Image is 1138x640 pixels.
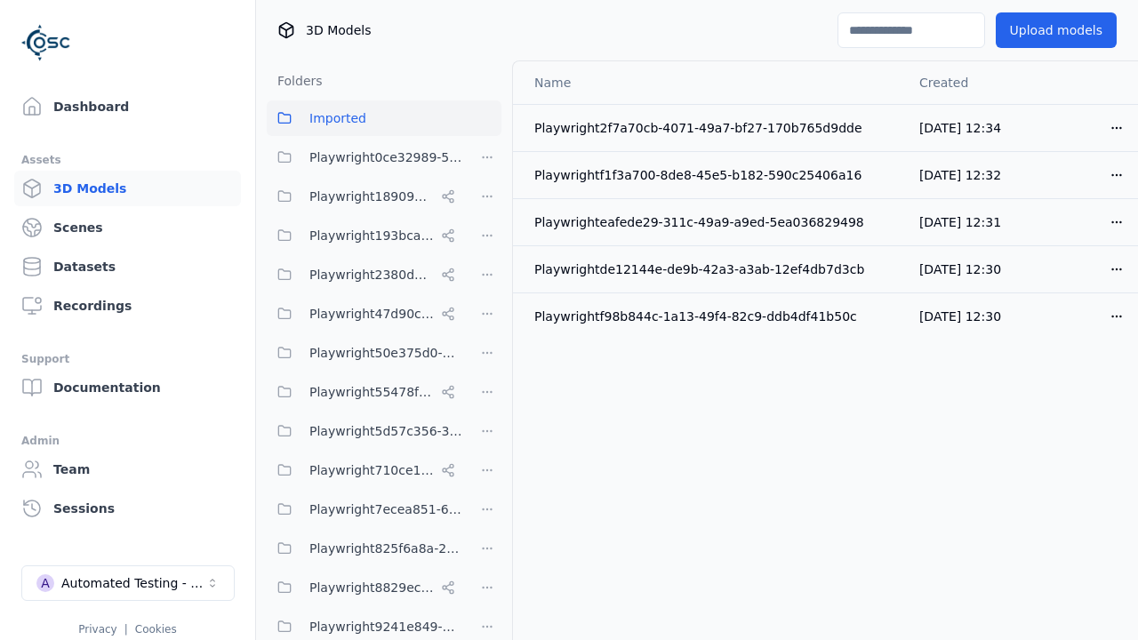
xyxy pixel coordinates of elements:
a: Datasets [14,249,241,284]
div: Playwrightf1f3a700-8de8-45e5-b182-590c25406a16 [534,166,891,184]
button: Upload models [996,12,1117,48]
span: Playwright825f6a8a-2a7a-425c-94f7-650318982f69 [309,538,462,559]
th: Name [513,61,905,104]
div: Playwrighteafede29-311c-49a9-a9ed-5ea036829498 [534,213,891,231]
span: Playwright50e375d0-6f38-48a7-96e0-b0dcfa24b72f [309,342,462,364]
button: Playwright55478f86-28dc-49b8-8d1f-c7b13b14578c [267,374,462,410]
button: Playwright8829ec83-5e68-4376-b984-049061a310ed [267,570,462,605]
button: Playwright2380d3f5-cebf-494e-b965-66be4d67505e [267,257,462,292]
span: Playwright8829ec83-5e68-4376-b984-049061a310ed [309,577,434,598]
a: Sessions [14,491,241,526]
span: Playwright55478f86-28dc-49b8-8d1f-c7b13b14578c [309,381,434,403]
span: [DATE] 12:32 [919,168,1001,182]
div: Automated Testing - Playwright [61,574,205,592]
th: Created [905,61,1023,104]
span: Playwright47d90cf2-c635-4353-ba3b-5d4538945666 [309,303,434,324]
span: Playwright18909032-8d07-45c5-9c81-9eec75d0b16b [309,186,434,207]
span: Playwright7ecea851-649a-419a-985e-fcff41a98b20 [309,499,462,520]
img: Logo [21,18,71,68]
span: [DATE] 12:31 [919,215,1001,229]
span: Imported [309,108,366,129]
button: Playwright825f6a8a-2a7a-425c-94f7-650318982f69 [267,531,462,566]
a: Dashboard [14,89,241,124]
button: Playwright710ce123-85fd-4f8c-9759-23c3308d8830 [267,452,462,488]
button: Playwright5d57c356-39f7-47ed-9ab9-d0409ac6cddc [267,413,462,449]
button: Playwright193bca0e-57fa-418d-8ea9-45122e711dc7 [267,218,462,253]
a: Scenes [14,210,241,245]
a: Privacy [78,623,116,636]
span: Playwright0ce32989-52d0-45cf-b5b9-59d5033d313a [309,147,462,168]
button: Imported [267,100,501,136]
span: Playwright2380d3f5-cebf-494e-b965-66be4d67505e [309,264,434,285]
button: Playwright7ecea851-649a-419a-985e-fcff41a98b20 [267,492,462,527]
span: Playwright9241e849-7ba1-474f-9275-02cfa81d37fc [309,616,462,637]
div: Playwrightf98b844c-1a13-49f4-82c9-ddb4df41b50c [534,308,891,325]
button: Playwright50e375d0-6f38-48a7-96e0-b0dcfa24b72f [267,335,462,371]
span: 3D Models [306,21,371,39]
span: [DATE] 12:30 [919,262,1001,276]
div: Assets [21,149,234,171]
a: 3D Models [14,171,241,206]
button: Playwright18909032-8d07-45c5-9c81-9eec75d0b16b [267,179,462,214]
span: Playwright710ce123-85fd-4f8c-9759-23c3308d8830 [309,460,434,481]
a: Recordings [14,288,241,324]
span: Playwright193bca0e-57fa-418d-8ea9-45122e711dc7 [309,225,434,246]
button: Select a workspace [21,565,235,601]
div: Playwrightde12144e-de9b-42a3-a3ab-12ef4db7d3cb [534,260,891,278]
span: [DATE] 12:30 [919,309,1001,324]
button: Playwright0ce32989-52d0-45cf-b5b9-59d5033d313a [267,140,462,175]
h3: Folders [267,72,323,90]
div: A [36,574,54,592]
span: [DATE] 12:34 [919,121,1001,135]
a: Documentation [14,370,241,405]
span: Playwright5d57c356-39f7-47ed-9ab9-d0409ac6cddc [309,420,462,442]
div: Admin [21,430,234,452]
a: Cookies [135,623,177,636]
div: Playwright2f7a70cb-4071-49a7-bf27-170b765d9dde [534,119,891,137]
span: | [124,623,128,636]
div: Support [21,348,234,370]
a: Team [14,452,241,487]
button: Playwright47d90cf2-c635-4353-ba3b-5d4538945666 [267,296,462,332]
